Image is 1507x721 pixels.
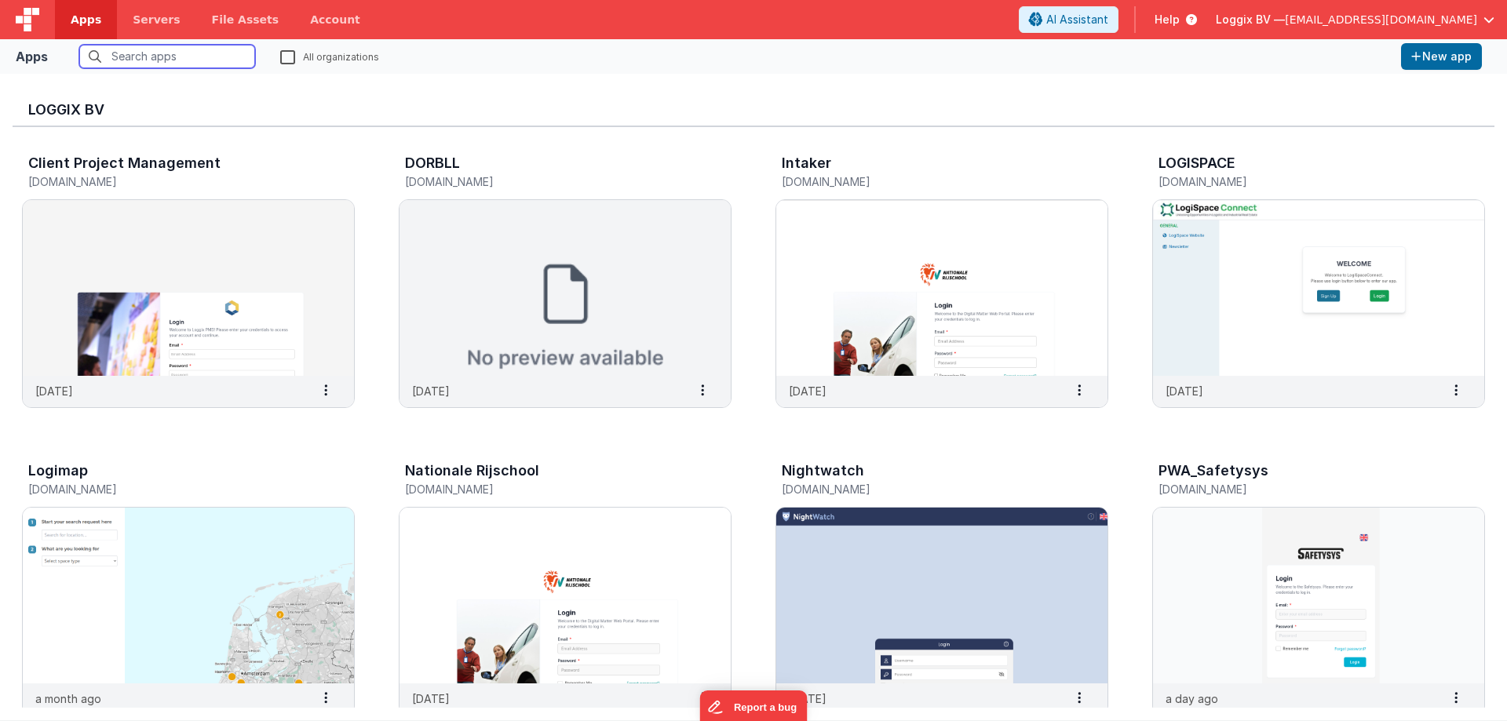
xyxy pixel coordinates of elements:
h3: Client Project Management [28,155,221,171]
h5: [DOMAIN_NAME] [1159,176,1446,188]
span: Help [1155,12,1180,27]
h5: [DOMAIN_NAME] [1159,483,1446,495]
button: Loggix BV — [EMAIL_ADDRESS][DOMAIN_NAME] [1216,12,1494,27]
h3: PWA_Safetysys [1159,463,1268,479]
div: Apps [16,47,48,66]
input: Search apps [79,45,255,68]
span: [EMAIL_ADDRESS][DOMAIN_NAME] [1285,12,1477,27]
span: Apps [71,12,101,27]
h3: Loggix BV [28,102,1479,118]
h3: Nightwatch [782,463,864,479]
h5: [DOMAIN_NAME] [405,483,692,495]
h5: [DOMAIN_NAME] [405,176,692,188]
span: AI Assistant [1046,12,1108,27]
p: [DATE] [789,383,826,399]
h5: [DOMAIN_NAME] [782,483,1069,495]
label: All organizations [280,49,379,64]
p: [DATE] [412,690,450,707]
h5: [DOMAIN_NAME] [28,483,316,495]
button: AI Assistant [1019,6,1118,33]
h3: Logimap [28,463,88,479]
h5: [DOMAIN_NAME] [28,176,316,188]
p: a day ago [1166,690,1218,707]
p: [DATE] [412,383,450,399]
p: a month ago [35,690,101,707]
p: [DATE] [789,690,826,707]
span: File Assets [212,12,279,27]
h3: DORBLL [405,155,460,171]
button: New app [1401,43,1482,70]
h5: [DOMAIN_NAME] [782,176,1069,188]
h3: Intaker [782,155,831,171]
span: Loggix BV — [1216,12,1285,27]
h3: LOGISPACE [1159,155,1235,171]
p: [DATE] [35,383,73,399]
span: Servers [133,12,180,27]
p: [DATE] [1166,383,1203,399]
h3: Nationale Rijschool [405,463,539,479]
